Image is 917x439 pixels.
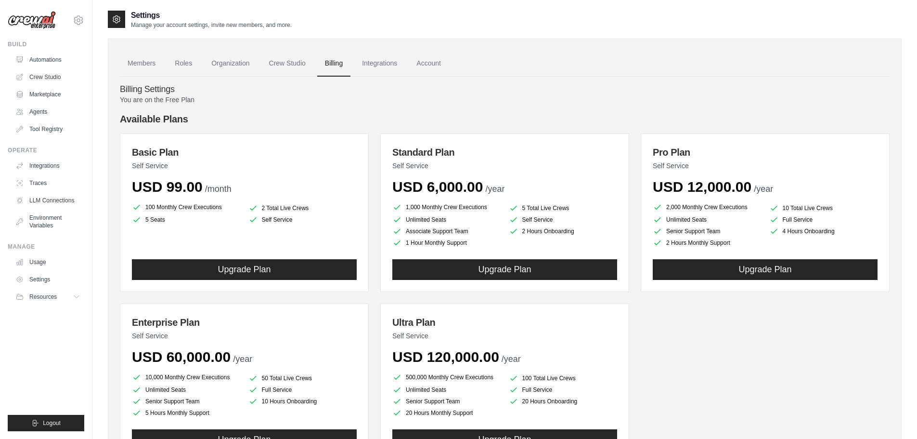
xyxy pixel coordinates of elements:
button: Upgrade Plan [653,259,878,280]
h4: Available Plans [120,112,890,126]
a: Organization [204,51,257,77]
div: Operate [8,146,84,154]
li: 50 Total Live Crews [248,373,357,383]
p: Self Service [392,331,617,341]
li: 10,000 Monthly Crew Executions [132,372,241,383]
p: You are on the Free Plan [120,95,890,105]
span: USD 99.00 [132,179,203,195]
p: Manage your account settings, invite new members, and more. [131,21,292,29]
li: Self Service [509,215,618,225]
span: Logout [43,419,61,427]
li: 10 Total Live Crews [769,203,878,213]
a: LLM Connections [12,193,84,208]
li: 20 Hours Monthly Support [392,408,501,418]
li: 100 Total Live Crews [509,373,618,383]
button: Upgrade Plan [392,259,617,280]
span: /year [754,184,773,194]
li: Senior Support Team [132,397,241,406]
a: Environment Variables [12,210,84,233]
a: Agents [12,104,84,120]
a: Tool Registry [12,121,84,137]
span: /year [502,354,521,364]
li: Full Service [509,385,618,395]
li: 4 Hours Onboarding [769,226,878,236]
li: 1,000 Monthly Crew Executions [392,201,501,213]
li: 1 Hour Monthly Support [392,238,501,248]
li: 5 Seats [132,215,241,225]
li: Associate Support Team [392,226,501,236]
h3: Ultra Plan [392,316,617,329]
li: Unlimited Seats [392,385,501,395]
li: 500,000 Monthly Crew Executions [392,372,501,383]
a: Crew Studio [12,69,84,85]
h3: Standard Plan [392,146,617,159]
span: /month [205,184,232,194]
button: Upgrade Plan [132,259,357,280]
a: Integrations [354,51,405,77]
li: Full Service [248,385,357,395]
span: USD 6,000.00 [392,179,483,195]
li: Unlimited Seats [132,385,241,395]
p: Self Service [392,161,617,171]
li: Unlimited Seats [653,215,762,225]
div: Manage [8,243,84,251]
a: Settings [12,272,84,287]
li: Full Service [769,215,878,225]
span: /year [233,354,252,364]
a: Roles [167,51,200,77]
li: 20 Hours Onboarding [509,397,618,406]
div: Build [8,40,84,48]
p: Self Service [132,331,357,341]
a: Traces [12,175,84,191]
li: 10 Hours Onboarding [248,397,357,406]
span: Resources [29,293,57,301]
a: Account [409,51,449,77]
li: 2 Total Live Crews [248,203,357,213]
li: 2,000 Monthly Crew Executions [653,201,762,213]
span: USD 60,000.00 [132,349,231,365]
li: Unlimited Seats [392,215,501,225]
button: Logout [8,415,84,431]
a: Marketplace [12,87,84,102]
h2: Settings [131,10,292,21]
button: Resources [12,289,84,305]
a: Integrations [12,158,84,173]
span: /year [485,184,504,194]
img: Logo [8,11,56,29]
h3: Pro Plan [653,146,878,159]
li: Senior Support Team [653,226,762,236]
li: 5 Total Live Crews [509,203,618,213]
a: Usage [12,254,84,270]
a: Members [120,51,163,77]
p: Self Service [653,161,878,171]
span: USD 12,000.00 [653,179,751,195]
li: Self Service [248,215,357,225]
li: 5 Hours Monthly Support [132,408,241,418]
span: USD 120,000.00 [392,349,499,365]
li: Senior Support Team [392,397,501,406]
a: Billing [317,51,350,77]
li: 2 Hours Monthly Support [653,238,762,248]
a: Crew Studio [261,51,313,77]
h4: Billing Settings [120,84,890,95]
h3: Basic Plan [132,146,357,159]
h3: Enterprise Plan [132,316,357,329]
li: 2 Hours Onboarding [509,226,618,236]
p: Self Service [132,161,357,171]
li: 100 Monthly Crew Executions [132,201,241,213]
a: Automations [12,52,84,67]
